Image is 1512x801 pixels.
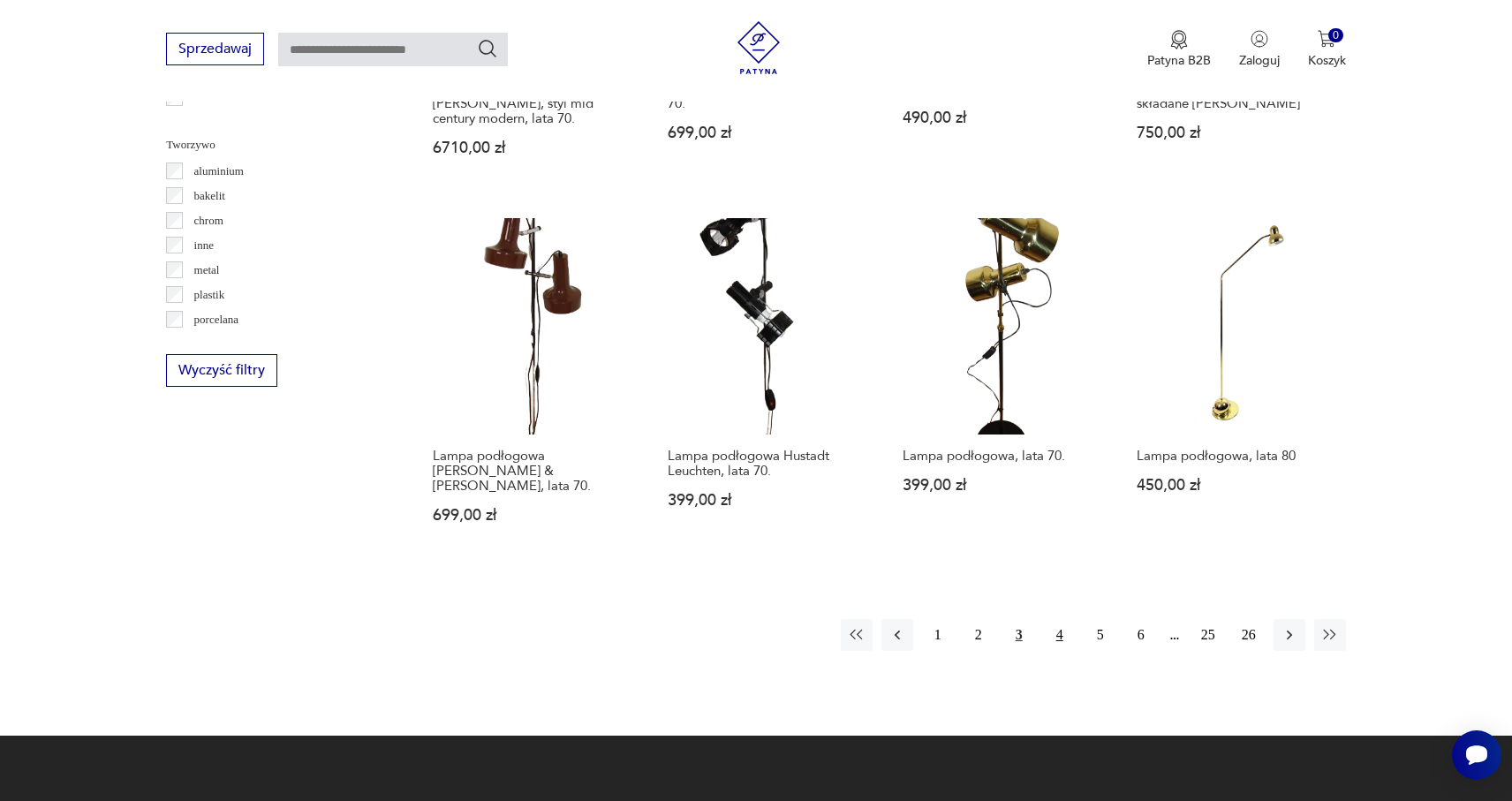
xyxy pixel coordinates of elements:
p: Koszyk [1308,52,1346,69]
button: 25 [1192,619,1224,651]
button: 2 [963,619,994,651]
h3: Lampa podłogowa Hustadt Leuchten, lata 70. [668,449,869,479]
p: 490,00 zł [903,110,1104,125]
p: porcelit [194,335,230,354]
button: Wyczyść filtry [166,354,277,387]
a: Lampa podłogowa, lata 70.Lampa podłogowa, lata 70.399,00 zł [895,218,1112,558]
h3: Lampa podłogowa [PERSON_NAME] & [PERSON_NAME], lata 70. [433,449,634,494]
img: Ikona koszyka [1318,30,1335,48]
button: 3 [1003,619,1035,651]
p: 6710,00 zł [433,140,634,155]
p: Patyna B2B [1147,52,1211,69]
p: aluminium [194,162,244,181]
div: 0 [1328,28,1343,43]
button: 0Koszyk [1308,30,1346,69]
button: Patyna B2B [1147,30,1211,69]
h3: Lampa podłogowa, lata 70. [903,449,1104,464]
button: 5 [1085,619,1116,651]
p: 699,00 zł [668,125,869,140]
p: Zaloguj [1239,52,1280,69]
p: 699,00 zł [433,508,634,523]
p: 750,00 zł [1137,125,1338,140]
a: Lampa podłogowa OMI Koch & Lowy, lata 70.Lampa podłogowa [PERSON_NAME] & [PERSON_NAME], lata 70.6... [425,218,642,558]
a: Lampa podłogowa Hustadt Leuchten, lata 70.Lampa podłogowa Hustadt Leuchten, lata 70.399,00 zł [660,218,877,558]
h3: Lampa podłogowa HUSTAD, lata 70. [668,81,869,111]
h3: Lampa podłogowa mosiężna, składane [PERSON_NAME] [1137,81,1338,111]
h3: Duża Lampa łukowa z [PERSON_NAME], styl mid century modern, lata 70. [433,81,634,126]
button: Zaloguj [1239,30,1280,69]
p: 399,00 zł [903,478,1104,493]
button: 4 [1044,619,1076,651]
p: chrom [194,211,223,230]
button: 1 [922,619,954,651]
button: 6 [1125,619,1157,651]
img: Patyna - sklep z meblami i dekoracjami vintage [732,21,785,74]
p: Ćmielów [194,113,237,132]
a: Sprzedawaj [166,44,264,57]
a: Ikona medaluPatyna B2B [1147,30,1211,69]
img: Ikonka użytkownika [1251,30,1268,48]
p: 450,00 zł [1137,478,1338,493]
p: plastik [194,285,225,305]
p: bakelit [194,186,225,206]
a: Lampa podłogowa, lata 80Lampa podłogowa, lata 80450,00 zł [1129,218,1346,558]
p: metal [194,261,220,280]
iframe: Smartsupp widget button [1452,730,1501,780]
p: Tworzywo [166,135,382,155]
p: 399,00 zł [668,493,869,508]
h3: Lampa podłogowa, lata 80 [1137,449,1338,464]
button: Sprzedawaj [166,33,264,65]
button: Szukaj [477,38,498,59]
p: inne [194,236,214,255]
button: 26 [1233,619,1265,651]
img: Ikona medalu [1170,30,1188,49]
p: porcelana [194,310,239,329]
